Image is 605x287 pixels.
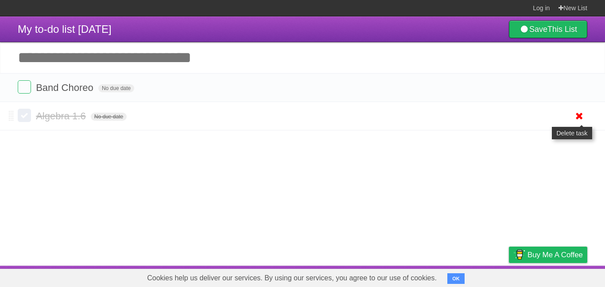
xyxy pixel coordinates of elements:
[509,247,587,263] a: Buy me a coffee
[513,247,525,262] img: Buy me a coffee
[547,25,577,34] b: This List
[420,268,456,285] a: Developers
[497,268,520,285] a: Privacy
[18,80,31,94] label: Done
[18,109,31,122] label: Done
[36,110,88,122] span: Algebra 1.6
[527,247,583,263] span: Buy me a coffee
[36,82,96,93] span: Band Choreo
[18,23,112,35] span: My to-do list [DATE]
[509,20,587,38] a: SaveThis List
[531,268,587,285] a: Suggest a feature
[447,273,465,284] button: OK
[138,269,446,287] span: Cookies help us deliver our services. By using our services, you agree to our use of cookies.
[91,113,127,121] span: No due date
[98,84,134,92] span: No due date
[467,268,487,285] a: Terms
[391,268,410,285] a: About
